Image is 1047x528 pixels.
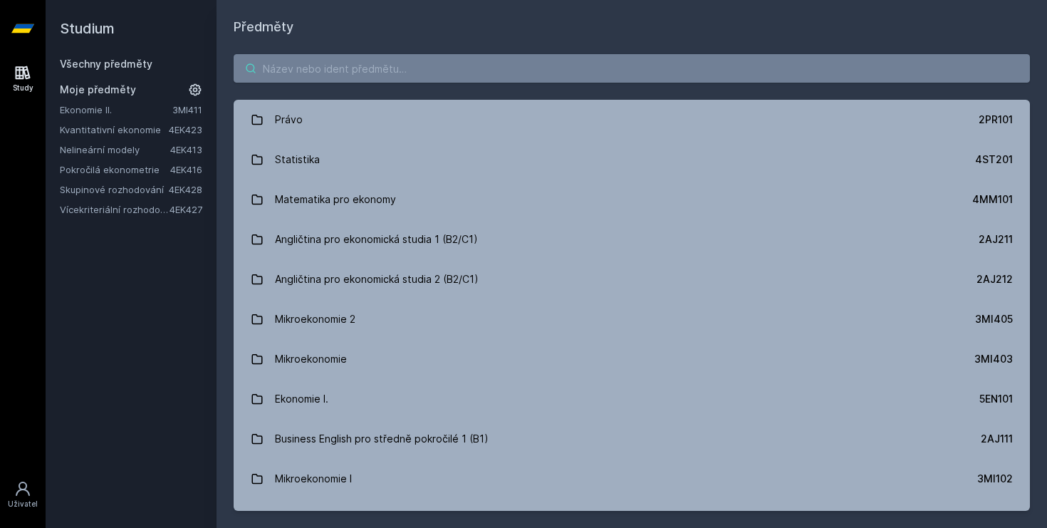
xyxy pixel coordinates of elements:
a: Skupinové rozhodování [60,182,169,197]
a: Matematika pro ekonomy 4MM101 [234,180,1030,219]
h1: Předměty [234,17,1030,37]
a: Statistika 4ST201 [234,140,1030,180]
div: Statistika [275,145,320,174]
a: Kvantitativní ekonomie [60,123,169,137]
a: Nelineární modely [60,143,170,157]
a: Mikroekonomie 3MI403 [234,339,1030,379]
a: 4EK423 [169,124,202,135]
a: Angličtina pro ekonomická studia 2 (B2/C1) 2AJ212 [234,259,1030,299]
a: Mikroekonomie 2 3MI405 [234,299,1030,339]
div: 3MI102 [977,472,1013,486]
a: Study [3,57,43,100]
div: Mikroekonomie I [275,465,352,493]
div: Business English pro středně pokročilé 1 (B1) [275,425,489,453]
div: 2AJ111 [981,432,1013,446]
a: Pokročilá ekonometrie [60,162,170,177]
a: Právo 2PR101 [234,100,1030,140]
div: Ekonomie I. [275,385,328,413]
div: Matematika pro ekonomy [275,185,396,214]
div: 2PR101 [979,113,1013,127]
a: Ekonomie I. 5EN101 [234,379,1030,419]
span: Moje předměty [60,83,136,97]
div: Mikroekonomie 2 [275,305,355,333]
div: 3MI403 [974,352,1013,366]
div: Uživatel [8,499,38,509]
div: 4ST201 [975,152,1013,167]
a: Vícekriteriální rozhodování [60,202,170,217]
a: Angličtina pro ekonomická studia 1 (B2/C1) 2AJ211 [234,219,1030,259]
a: 4EK427 [170,204,202,215]
input: Název nebo ident předmětu… [234,54,1030,83]
div: 2AJ211 [979,232,1013,247]
a: 4EK413 [170,144,202,155]
a: Uživatel [3,473,43,517]
a: 4EK416 [170,164,202,175]
div: Mikroekonomie [275,345,347,373]
div: 4MM101 [972,192,1013,207]
div: 2AJ212 [976,272,1013,286]
a: Business English pro středně pokročilé 1 (B1) 2AJ111 [234,419,1030,459]
div: Právo [275,105,303,134]
a: 4EK428 [169,184,202,195]
div: Angličtina pro ekonomická studia 2 (B2/C1) [275,265,479,294]
div: Angličtina pro ekonomická studia 1 (B2/C1) [275,225,478,254]
div: 5EN101 [979,392,1013,406]
a: Všechny předměty [60,58,152,70]
a: Ekonomie II. [60,103,172,117]
div: 3MI405 [975,312,1013,326]
a: Mikroekonomie I 3MI102 [234,459,1030,499]
a: 3MI411 [172,104,202,115]
div: Study [13,83,33,93]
